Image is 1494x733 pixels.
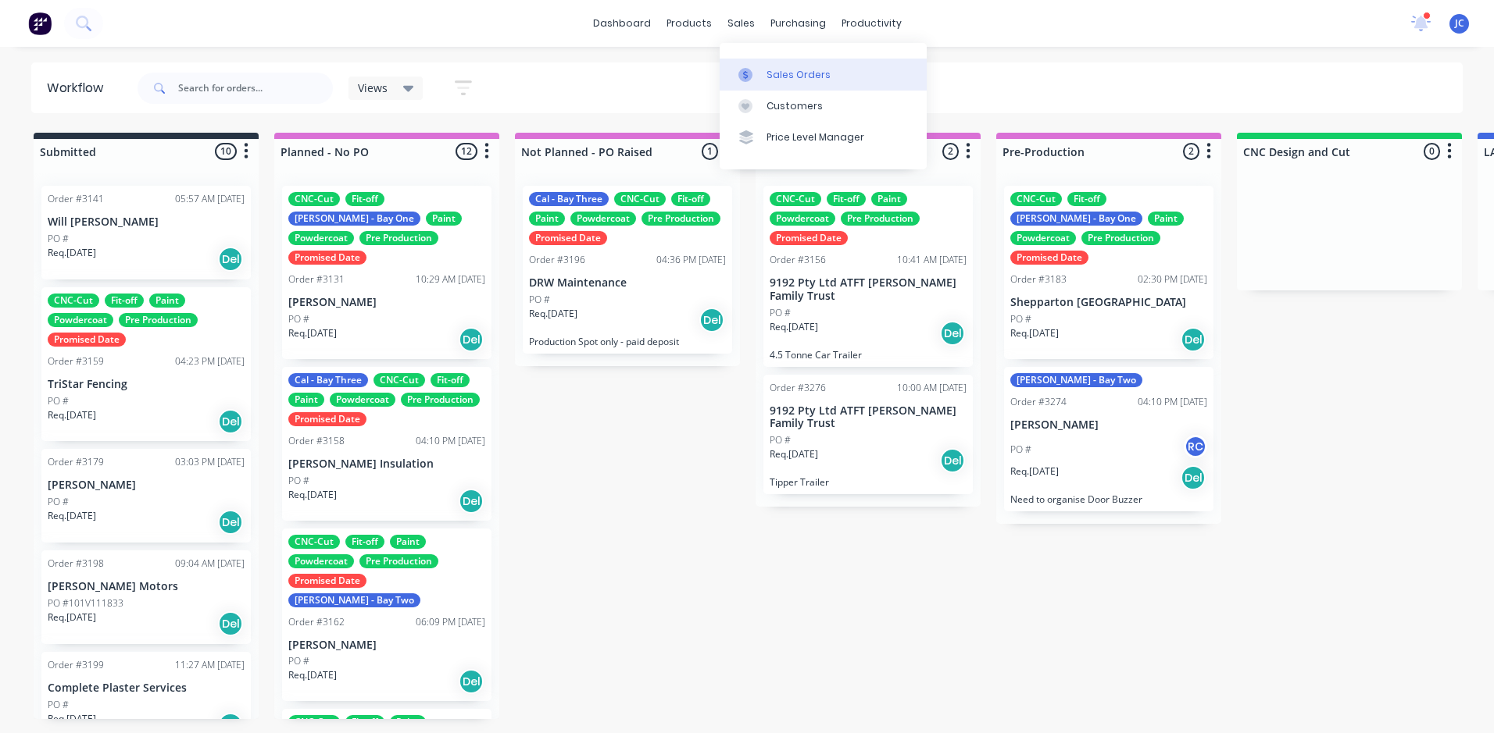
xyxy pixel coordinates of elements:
p: Req. [DATE] [1010,326,1059,340]
a: dashboard [585,12,659,35]
a: Sales Orders [720,59,927,90]
p: Shepparton [GEOGRAPHIC_DATA] [1010,296,1207,309]
div: Price Level Manager [767,130,864,144]
p: Req. [DATE] [48,408,96,422]
div: Customers [767,99,823,113]
p: PO # [288,474,309,488]
div: Order #3276 [770,381,826,395]
div: Paint [390,715,426,729]
div: Order #319809:04 AM [DATE][PERSON_NAME] MotorsPO #101V111833Req.[DATE]Del [41,550,251,644]
div: Order #3159 [48,354,104,368]
div: CNC-Cut [373,373,425,387]
p: PO # [288,312,309,326]
div: 10:00 AM [DATE] [897,381,967,395]
div: Workflow [47,79,111,98]
p: PO # [529,293,550,307]
p: PO # [288,654,309,668]
div: Paint [390,535,426,549]
div: Order #3183 [1010,272,1067,286]
div: Cal - Bay ThreeCNC-CutFit-offPaintPowdercoatPre ProductionPromised DateOrder #315804:10 PM [DATE]... [282,367,491,521]
div: RC [1184,435,1207,458]
a: Price Level Manager [720,122,927,153]
p: [PERSON_NAME] [288,639,485,652]
div: Pre Production [1081,231,1160,245]
div: Del [218,611,243,636]
p: Req. [DATE] [288,488,337,502]
div: Paint [288,393,324,407]
div: Del [218,409,243,434]
p: Production Spot only - paid deposit [529,336,726,347]
div: Order #314105:57 AM [DATE]Will [PERSON_NAME]PO #Req.[DATE]Del [41,186,251,279]
p: Req. [DATE] [48,712,96,726]
div: Fit-off [105,294,144,308]
div: Promised Date [48,333,126,347]
p: PO # [48,698,69,712]
p: [PERSON_NAME] Insulation [288,457,485,471]
img: Factory [28,12,52,35]
div: Paint [871,192,907,206]
div: Order #3156 [770,253,826,267]
div: Del [940,448,965,473]
div: 10:41 AM [DATE] [897,253,967,267]
div: CNC-Cut [770,192,821,206]
a: Customers [720,91,927,122]
div: CNC-Cut [288,535,340,549]
p: PO # [48,232,69,246]
div: Order #3196 [529,253,585,267]
div: [PERSON_NAME] - Bay One [288,212,420,226]
div: Fit-off [345,192,384,206]
div: Promised Date [770,231,848,245]
div: CNC-CutFit-offPaintPowdercoatPre ProductionPromised DateOrder #315904:23 PM [DATE]TriStar Fencing... [41,287,251,441]
p: PO # [48,495,69,509]
p: Req. [DATE] [1010,464,1059,479]
div: Del [1181,465,1206,490]
input: Search for orders... [178,73,333,104]
div: 05:57 AM [DATE] [175,192,245,206]
p: [PERSON_NAME] [1010,418,1207,432]
div: 04:23 PM [DATE] [175,354,245,368]
div: sales [720,12,763,35]
p: Complete Plaster Services [48,681,245,695]
p: DRW Maintenance [529,276,726,290]
div: Del [1181,327,1206,352]
div: Promised Date [529,231,607,245]
div: Paint [426,212,462,226]
div: 10:29 AM [DATE] [416,272,485,286]
div: Cal - Bay Three [529,192,609,206]
div: CNC-CutFit-off[PERSON_NAME] - Bay OnePaintPowdercoatPre ProductionPromised DateOrder #313110:29 A... [282,186,491,359]
div: 06:09 PM [DATE] [416,615,485,629]
p: 4.5 Tonne Car Trailer [770,349,967,361]
div: Pre Production [359,554,438,568]
div: CNC-Cut [288,192,340,206]
div: [PERSON_NAME] - Bay Two [288,593,420,607]
div: 04:36 PM [DATE] [656,253,726,267]
div: Pre Production [401,393,480,407]
div: Powdercoat [48,313,113,327]
div: CNC-CutFit-offPaintPowdercoatPre ProductionPromised DateOrder #315610:41 AM [DATE]9192 Pty Ltd AT... [763,186,973,367]
div: Paint [149,294,185,308]
div: 04:10 PM [DATE] [1138,395,1207,409]
div: CNC-Cut [614,192,666,206]
p: Req. [DATE] [48,610,96,624]
p: Req. [DATE] [770,320,818,334]
div: 02:30 PM [DATE] [1138,272,1207,286]
p: Req. [DATE] [288,326,337,340]
div: Pre Production [359,231,438,245]
div: Promised Date [288,251,366,265]
p: [PERSON_NAME] Motors [48,580,245,593]
div: Promised Date [288,574,366,588]
div: Cal - Bay ThreeCNC-CutFit-offPaintPowdercoatPre ProductionPromised DateOrder #319604:36 PM [DATE]... [523,186,732,354]
div: Del [218,510,243,535]
div: CNC-Cut [288,715,340,729]
p: PO # [1010,312,1031,326]
div: Pre Production [642,212,720,226]
div: Del [218,247,243,272]
p: 9192 Pty Ltd ATFT [PERSON_NAME] Family Trust [770,276,967,303]
div: CNC-Cut [1010,192,1062,206]
div: Order #317903:03 PM [DATE][PERSON_NAME]PO #Req.[DATE]Del [41,449,251,543]
div: Fit-off [431,373,470,387]
div: productivity [834,12,910,35]
div: Paint [1148,212,1184,226]
div: Del [459,327,484,352]
p: Req. [DATE] [529,307,577,321]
